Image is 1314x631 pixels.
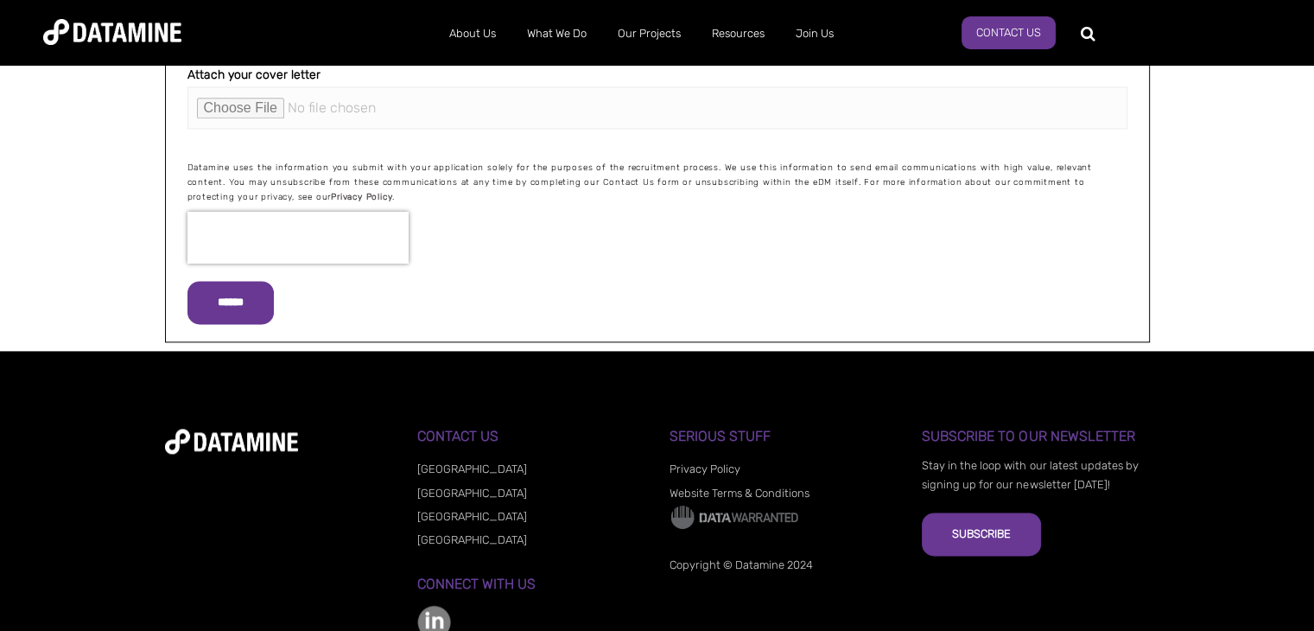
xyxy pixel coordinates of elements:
img: datamine-logo-white [165,429,298,454]
a: Contact Us [962,16,1056,49]
span: Attach your cover letter [187,67,321,82]
a: Resources [696,11,780,56]
iframe: reCAPTCHA [187,212,409,264]
a: Privacy Policy [670,462,740,475]
a: Website Terms & Conditions [670,487,809,500]
img: Datamine [43,19,181,45]
h3: Contact Us [417,429,644,444]
a: Our Projects [602,11,696,56]
a: About Us [434,11,511,56]
a: [GEOGRAPHIC_DATA] [417,510,527,523]
p: Stay in the loop with our latest updates by signing up for our newsletter [DATE]! [922,456,1149,494]
a: Privacy Policy [331,192,392,202]
a: [GEOGRAPHIC_DATA] [417,487,527,500]
a: [GEOGRAPHIC_DATA] [417,462,527,475]
p: Copyright © Datamine 2024 [670,556,897,575]
a: Join Us [780,11,849,56]
a: What We Do [511,11,602,56]
p: Datamine uses the information you submit with your application solely for the purposes of the rec... [187,161,1127,205]
a: [GEOGRAPHIC_DATA] [417,533,527,546]
h3: Serious Stuff [670,429,897,444]
h3: Subscribe to our Newsletter [922,429,1149,444]
button: Subscribe [922,513,1041,556]
img: Data Warranted Logo [670,504,799,530]
h3: Connect with us [417,577,644,592]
